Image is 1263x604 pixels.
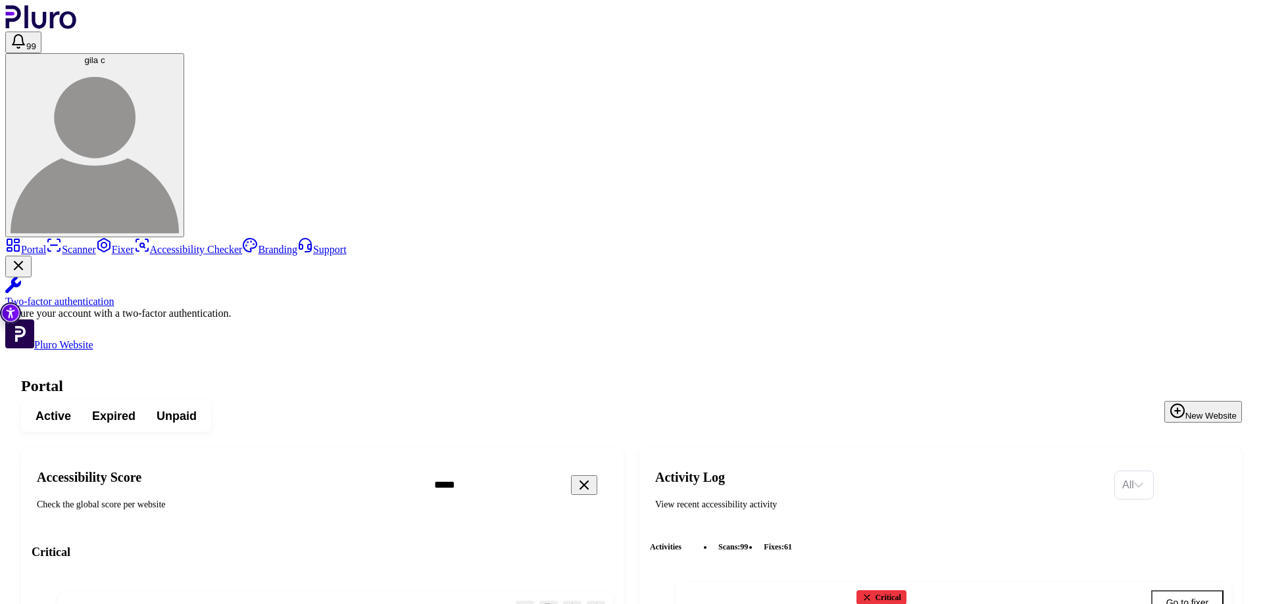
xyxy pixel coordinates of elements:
[84,55,105,65] span: gila c
[5,244,46,255] a: Portal
[37,469,413,485] h2: Accessibility Score
[5,308,1258,319] div: Secure your account with a two-factor authentication.
[5,277,1258,308] a: Two-factor authentication
[5,32,41,53] button: Open notifications, you have 128 new notifications
[242,244,297,255] a: Branding
[26,41,36,51] span: 99
[5,339,93,350] a: Open Pluro Website
[5,256,32,277] button: Close Two-factor authentication notification
[713,540,753,553] li: scans :
[46,244,96,255] a: Scanner
[655,469,1104,485] h2: Activity Log
[758,540,797,553] li: fixes :
[82,404,146,428] button: Expired
[1114,471,1154,499] div: Set sorting
[92,408,136,424] span: Expired
[784,542,792,551] span: 61
[655,498,1104,511] div: View recent accessibility activity
[740,542,748,551] span: 99
[25,404,82,428] button: Active
[36,408,71,424] span: Active
[424,471,650,499] input: Search
[11,65,179,233] img: gila c
[5,20,77,31] a: Logo
[5,53,184,237] button: gila cgila c
[5,237,1258,351] aside: Sidebar menu
[571,475,597,495] button: Clear search field
[146,404,207,428] button: Unpaid
[297,244,347,255] a: Support
[32,544,613,560] h3: Critical
[650,532,1231,561] div: Activities
[134,244,243,255] a: Accessibility Checker
[37,498,413,511] div: Check the global score per website
[21,377,1242,395] h1: Portal
[157,408,197,424] span: Unpaid
[96,244,134,255] a: Fixer
[1164,401,1242,423] button: New Website
[5,296,1258,308] div: Two-factor authentication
